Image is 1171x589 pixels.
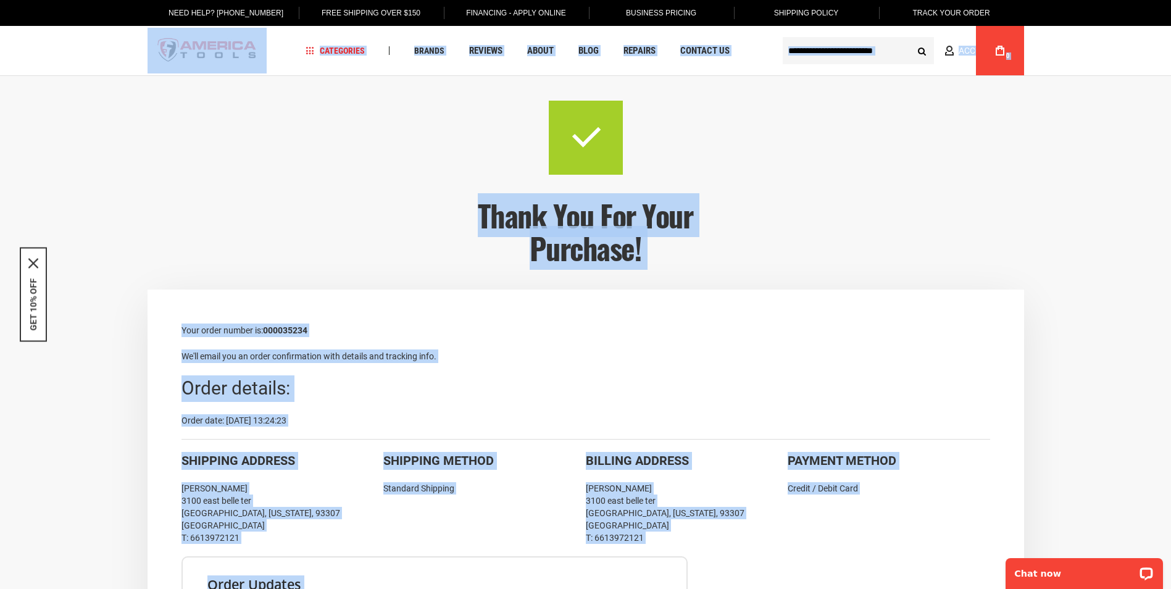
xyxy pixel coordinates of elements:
[1006,52,1010,59] span: 0
[28,278,38,331] button: GET 10% OFF
[306,46,365,55] span: Categories
[181,324,990,337] p: Your order number is:
[618,43,661,59] a: Repairs
[788,452,990,470] div: Payment Method
[623,46,656,56] span: Repairs
[788,482,990,495] div: Credit / Debit Card
[680,46,730,56] span: Contact Us
[573,43,604,59] a: Blog
[911,39,934,62] button: Search
[300,43,370,59] a: Categories
[469,46,502,56] span: Reviews
[409,43,450,59] a: Brands
[148,28,267,74] img: America Tools
[181,375,990,402] div: Order details:
[578,46,599,56] span: Blog
[181,452,384,470] div: Shipping Address
[414,46,444,55] span: Brands
[522,43,559,59] a: About
[181,349,990,363] p: We'll email you an order confirmation with details and tracking info.
[774,9,839,17] span: Shipping Policy
[28,259,38,269] svg: close icon
[148,28,267,74] a: store logo
[181,482,384,544] div: [PERSON_NAME] 3100 east belle ter [GEOGRAPHIC_DATA], [US_STATE], 93307 [GEOGRAPHIC_DATA] T: 66139...
[181,414,990,427] div: Order date: [DATE] 13:24:23
[988,26,1012,75] a: 0
[383,482,586,495] div: Standard Shipping
[998,550,1171,589] iframe: LiveChat chat widget
[675,43,735,59] a: Contact Us
[586,452,788,470] div: Billing Address
[263,325,307,335] a: 000035234
[478,193,693,270] span: Thank you for your purchase!
[586,482,788,544] div: [PERSON_NAME] 3100 east belle ter [GEOGRAPHIC_DATA], [US_STATE], 93307 [GEOGRAPHIC_DATA] T: 66139...
[383,452,586,470] div: Shipping Method
[28,259,38,269] button: Close
[464,43,508,59] a: Reviews
[527,46,554,56] span: About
